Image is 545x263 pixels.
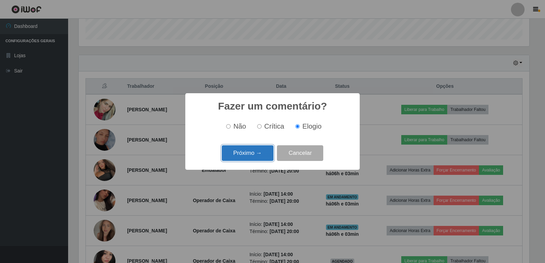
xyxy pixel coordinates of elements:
input: Crítica [257,124,262,129]
span: Crítica [264,122,284,130]
span: Não [233,122,246,130]
button: Cancelar [277,145,323,161]
input: Não [226,124,231,129]
input: Elogio [295,124,300,129]
span: Elogio [302,122,322,130]
button: Próximo → [222,145,274,161]
h2: Fazer um comentário? [218,100,327,112]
